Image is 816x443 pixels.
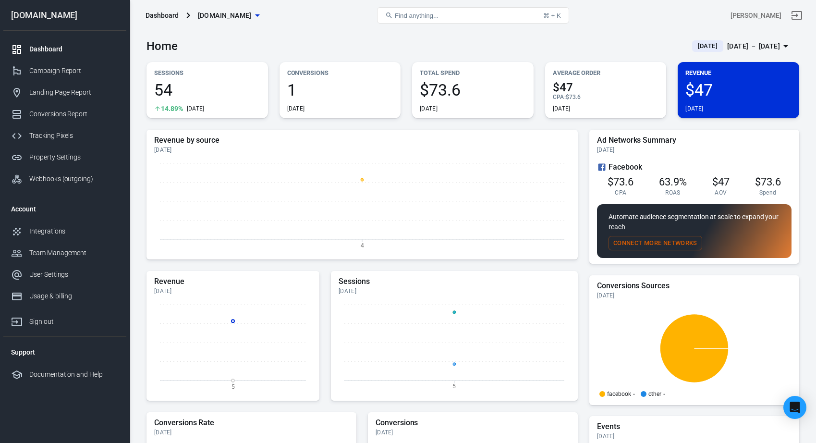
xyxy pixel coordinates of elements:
span: CPA : [553,94,566,100]
button: Connect More Networks [609,236,702,251]
div: User Settings [29,270,119,280]
div: [DATE] [685,105,703,112]
div: [DATE] [376,429,570,436]
div: Integrations [29,226,119,236]
a: Sign out [3,307,126,332]
li: Account [3,197,126,221]
a: Sign out [785,4,808,27]
div: [DATE] [339,287,570,295]
div: Landing Page Report [29,87,119,98]
li: Support [3,341,126,364]
div: Tracking Pixels [29,131,119,141]
div: [DATE] [187,105,205,112]
p: Sessions [154,68,260,78]
p: other [648,391,662,397]
h5: Ad Networks Summary [597,135,792,145]
span: Spend [759,189,777,197]
a: Campaign Report [3,60,126,82]
button: [DATE][DATE] － [DATE] [684,38,799,54]
div: [DOMAIN_NAME] [3,11,126,20]
button: [DOMAIN_NAME] [194,7,263,25]
div: Open Intercom Messenger [783,396,806,419]
tspan: 5 [231,383,235,390]
a: Team Management [3,242,126,264]
div: [DATE] [553,105,571,112]
button: Find anything...⌘ + K [377,7,569,24]
h5: Conversions Sources [597,281,792,291]
div: [DATE] [154,287,312,295]
h5: Conversions Rate [154,418,349,428]
div: [DATE] [597,432,792,440]
a: Webhooks (outgoing) [3,168,126,190]
div: Dashboard [29,44,119,54]
span: $47 [685,82,792,98]
a: Conversions Report [3,103,126,125]
div: [DATE] [597,292,792,299]
span: 1 [287,82,393,98]
span: $73.6 [608,176,633,188]
div: Sign out [29,317,119,327]
h5: Revenue by source [154,135,570,145]
h5: Conversions [376,418,570,428]
div: Conversions Report [29,109,119,119]
span: $47 [712,176,730,188]
span: - [633,391,635,397]
div: Documentation and Help [29,369,119,380]
span: 14.89% [161,105,183,112]
div: Dashboard [146,11,179,20]
a: Integrations [3,221,126,242]
div: ⌘ + K [543,12,561,19]
tspan: 4 [361,242,364,248]
h5: Events [597,422,792,431]
p: Automate audience segmentation at scale to expand your reach [609,212,780,232]
span: 54 [154,82,260,98]
span: - [663,391,665,397]
div: Campaign Report [29,66,119,76]
span: $47 [553,82,659,93]
div: [DATE] [154,429,349,436]
span: 63.9% [659,176,687,188]
p: Conversions [287,68,393,78]
div: Usage & billing [29,291,119,301]
span: $73.6 [420,82,526,98]
div: Account id: 8SSHn9Ca [731,11,781,21]
span: [DATE] [694,41,721,51]
div: [DATE] [597,146,792,154]
h5: Revenue [154,277,312,286]
div: [DATE] － [DATE] [727,40,780,52]
p: Average Order [553,68,659,78]
tspan: 5 [453,383,456,390]
a: Tracking Pixels [3,125,126,147]
span: AOV [715,189,727,197]
span: ROAS [665,189,680,197]
div: Property Settings [29,152,119,162]
div: Team Management [29,248,119,258]
p: Total Spend [420,68,526,78]
p: facebook [607,391,631,397]
span: $73.6 [566,94,581,100]
h5: Sessions [339,277,570,286]
a: User Settings [3,264,126,285]
span: Find anything... [395,12,438,19]
div: [DATE] [154,146,570,154]
a: Landing Page Report [3,82,126,103]
div: Webhooks (outgoing) [29,174,119,184]
div: Facebook [597,161,792,173]
span: $73.6 [755,176,781,188]
a: Property Settings [3,147,126,168]
svg: Facebook Ads [597,161,607,173]
a: Usage & billing [3,285,126,307]
h3: Home [146,39,178,53]
p: Revenue [685,68,792,78]
a: Dashboard [3,38,126,60]
span: thecraftedceo.com [198,10,252,22]
div: [DATE] [420,105,438,112]
span: CPA [615,189,626,197]
div: [DATE] [287,105,305,112]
